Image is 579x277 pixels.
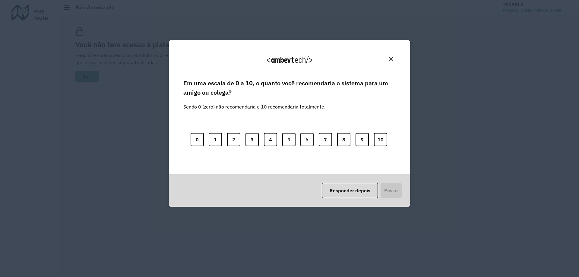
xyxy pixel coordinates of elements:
button: 9 [356,133,369,146]
button: 7 [319,133,332,146]
button: Close [386,55,396,64]
button: 3 [245,133,259,146]
img: Close [389,57,393,61]
button: 4 [264,133,277,146]
button: 2 [227,133,240,146]
button: 5 [282,133,296,146]
button: 6 [300,133,314,146]
img: Logo Ambevtech [267,56,312,64]
button: 10 [374,133,387,146]
label: Em uma escala de 0 a 10, o quanto você recomendaria o sistema para um amigo ou colega? [183,79,396,97]
button: 8 [337,133,350,146]
button: 1 [209,133,222,146]
button: Responder depois [322,183,378,198]
label: Sendo 0 (zero) não recomendaria e 10 recomendaria totalmente. [183,96,325,110]
button: 0 [191,133,204,146]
